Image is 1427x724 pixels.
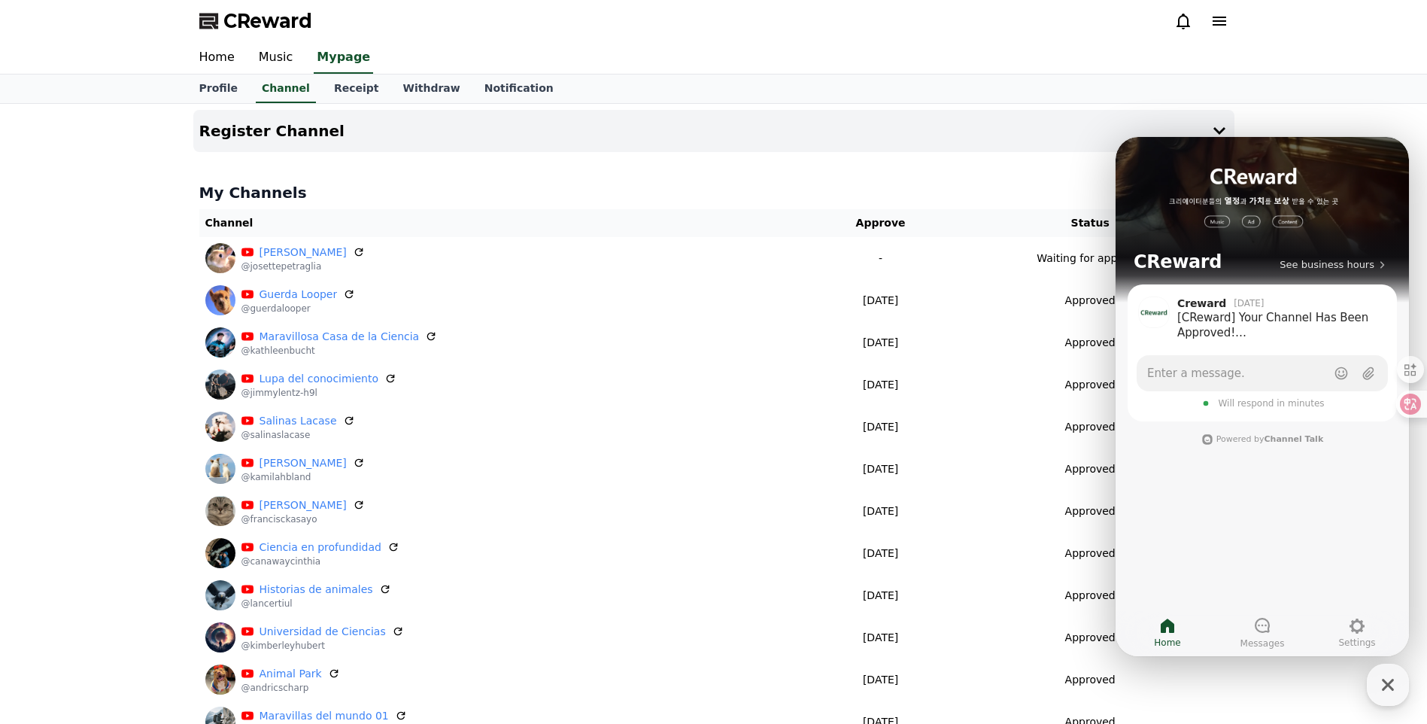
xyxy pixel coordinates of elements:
p: [DATE] [815,377,946,393]
img: Animal Park [205,665,235,695]
button: Register Channel [193,110,1234,152]
a: Salinas Lacase [260,413,337,429]
p: Waiting for approval [1037,251,1143,266]
p: @francisckasayo [241,513,365,525]
p: Approved [1065,335,1116,351]
img: Universidad de Ciencias [205,622,235,653]
p: Approved [1065,672,1116,688]
p: @jimmylentz-h9l [241,387,397,399]
img: Salinas Lacase [205,412,235,442]
img: Historias de animales [205,580,235,610]
p: [DATE] [815,588,946,604]
p: Approved [1065,419,1116,435]
img: Ciencia en profundidad [205,538,235,568]
p: Approved [1065,461,1116,477]
h4: Register Channel [199,123,345,139]
p: Approved [1065,293,1116,309]
a: Maravillosa Casa de la Ciencia [260,329,420,345]
a: Receipt [322,75,391,103]
a: Maravillas del mundo 01 [260,708,389,724]
th: Approve [809,209,952,237]
p: Approved [1065,546,1116,561]
p: Approved [1065,630,1116,646]
p: @salinaslacase [241,429,355,441]
a: Guerda Looper [260,287,338,303]
a: Lupa del conocimiento [260,371,379,387]
a: [PERSON_NAME] [260,455,347,471]
th: Channel [199,209,809,237]
p: Approved [1065,588,1116,604]
p: @lancertiul [241,598,391,610]
span: CReward [223,9,312,33]
p: Approved [1065,503,1116,519]
p: @canawaycinthia [241,555,399,567]
p: [DATE] [815,503,946,519]
a: Historias de animales [260,582,373,598]
p: [DATE] [815,672,946,688]
p: [DATE] [815,546,946,561]
p: [DATE] [815,461,946,477]
a: Music [247,42,305,74]
iframe: Channel chat [1116,137,1409,656]
p: @kathleenbucht [241,345,438,357]
img: Lupa del conocimiento [205,370,235,400]
img: Kamilah Bland [205,454,235,484]
p: @kimberleyhubert [241,640,404,652]
a: Animal Park [260,666,322,682]
img: Franciscka Sayo [205,496,235,526]
p: @kamilahbland [241,471,365,483]
p: [DATE] [815,630,946,646]
a: Withdraw [390,75,472,103]
h4: My Channels [199,182,1228,203]
a: [PERSON_NAME] [260,497,347,513]
p: [DATE] [815,419,946,435]
a: [PERSON_NAME] [260,245,347,260]
a: Notification [472,75,566,103]
p: Approved [1065,377,1116,393]
p: @guerdalooper [241,303,356,315]
a: Ciencia en profundidad [260,540,381,555]
a: Channel [256,75,316,103]
p: [DATE] [815,335,946,351]
th: Status [952,209,1228,237]
img: Maravillosa Casa de la Ciencia [205,327,235,357]
img: Josette Petraglia [205,243,235,273]
a: Mypage [314,42,373,74]
a: Profile [187,75,250,103]
p: @andricscharp [241,682,340,694]
a: Home [187,42,247,74]
p: @josettepetraglia [241,260,365,272]
img: Guerda Looper [205,285,235,315]
p: [DATE] [815,293,946,309]
a: CReward [199,9,312,33]
p: - [815,251,946,266]
a: Universidad de Ciencias [260,624,386,640]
